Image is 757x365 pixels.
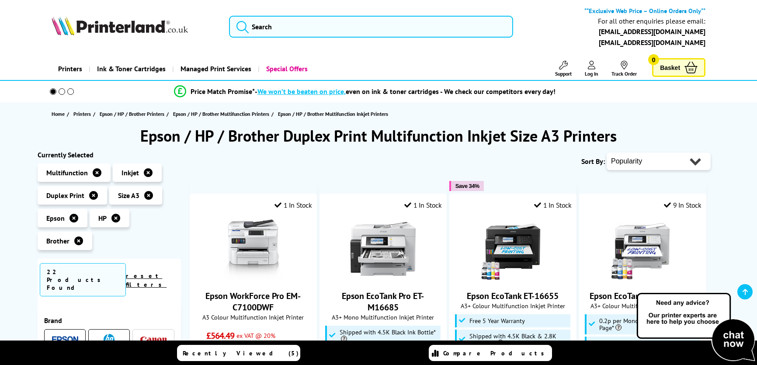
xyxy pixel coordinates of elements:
[33,84,696,99] li: modal_Promise
[89,58,172,80] a: Ink & Toner Cartridges
[585,70,598,77] span: Log In
[100,109,164,118] span: Epson / HP / Brother Printers
[584,7,705,15] b: **Exclusive Web Price – Online Orders Only**
[118,191,139,200] span: Size A3
[455,183,479,189] span: Save 34%
[173,109,271,118] a: Epson / HP / Brother Multifunction Printers
[52,58,89,80] a: Printers
[46,236,69,245] span: Brother
[255,87,556,96] div: - even on ink & toner cartridges - We check our competitors every day!
[274,201,312,209] div: 1 In Stock
[429,345,552,361] a: Compare Products
[46,168,88,177] span: Multifunction
[454,302,572,310] span: A3+ Colour Multifunction Inkjet Printer
[52,334,78,345] a: Epson
[404,201,442,209] div: 1 In Stock
[52,16,188,35] img: Printerland Logo
[140,334,167,345] a: Canon
[38,125,719,146] h1: Epson / HP / Brother Duplex Print Multifunction Inkjet Size A3 Printers
[140,337,167,342] img: Canon
[469,333,568,347] span: Shipped with 4.5K Black & 2.8K CMY Inks*
[258,58,314,80] a: Special Offers
[599,340,698,354] span: Shipped with 4.5K Black & 2.8K CMY Inks*
[449,181,484,191] button: Save 34%
[172,58,258,80] a: Managed Print Services
[534,201,572,209] div: 1 In Stock
[191,87,255,96] span: Price Match Promise*
[173,109,269,118] span: Epson / HP / Brother Multifunction Printers
[183,349,299,357] span: Recently Viewed (5)
[73,109,93,118] a: Printers
[350,275,416,283] a: Epson EcoTank Pro ET-M16685
[652,58,705,77] a: Basket 0
[590,290,696,302] a: Epson EcoTank Pro ET-16685
[97,58,166,80] span: Ink & Toner Cartridges
[660,62,680,73] span: Basket
[52,109,67,118] a: Home
[46,214,65,222] span: Epson
[469,317,525,324] span: Free 5 Year Warranty
[340,329,438,343] span: Shipped with 4.5K Black Ink Bottle*
[100,109,167,118] a: Epson / HP / Brother Printers
[52,336,78,343] img: Epson
[443,349,549,357] span: Compare Products
[599,38,705,47] a: [EMAIL_ADDRESS][DOMAIN_NAME]
[610,275,675,283] a: Epson EcoTank Pro ET-16685
[584,302,701,310] span: A3+ Colour Multifunction Inkjet Printer
[177,345,300,361] a: Recently Viewed (5)
[38,150,181,159] div: Currently Selected
[96,334,122,345] a: HP
[229,16,513,38] input: Search
[257,87,346,96] span: We won’t be beaten on price,
[104,334,115,345] img: HP
[610,216,675,282] img: Epson EcoTank Pro ET-16685
[126,272,167,289] a: reset filters
[236,331,275,340] span: ex VAT @ 20%
[555,70,572,77] span: Support
[350,216,416,282] img: Epson EcoTank Pro ET-M16685
[599,27,705,36] a: [EMAIL_ADDRESS][DOMAIN_NAME]
[98,214,107,222] span: HP
[40,263,126,296] span: 22 Products Found
[598,17,705,25] div: For all other enquiries please email:
[46,191,84,200] span: Duplex Print
[581,157,605,166] span: Sort By:
[467,290,559,302] a: Epson EcoTank ET-16655
[555,61,572,77] a: Support
[122,168,139,177] span: Inkjet
[44,316,174,325] div: Brand
[480,216,545,282] img: Epson EcoTank ET-16655
[220,216,286,282] img: Epson WorkForce Pro EM-C7100DWF
[664,201,701,209] div: 9 In Stock
[635,292,757,363] img: Open Live Chat window
[220,275,286,283] a: Epson WorkForce Pro EM-C7100DWF
[648,54,659,65] span: 0
[324,313,442,321] span: A3+ Mono Multifunction Inkjet Printer
[599,317,698,331] span: 0.2p per Mono Page, 1p per Colour Page*
[52,16,218,37] a: Printerland Logo
[342,290,424,313] a: Epson EcoTank Pro ET-M16685
[206,330,235,341] span: £564.49
[205,290,301,313] a: Epson WorkForce Pro EM-C7100DWF
[611,61,637,77] a: Track Order
[278,111,388,117] span: Epson / HP / Brother Multifunction Inkjet Printers
[73,109,91,118] span: Printers
[194,313,312,321] span: A3 Colour Multifunction Inkjet Printer
[480,275,545,283] a: Epson EcoTank ET-16655
[585,61,598,77] a: Log In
